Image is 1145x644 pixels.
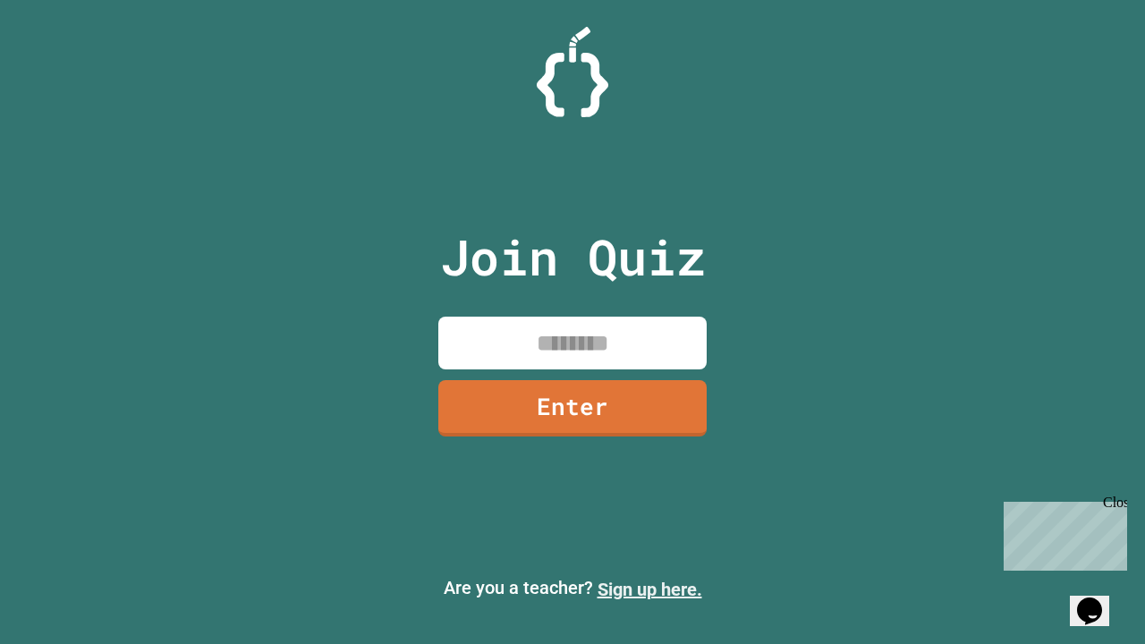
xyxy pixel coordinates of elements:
div: Chat with us now!Close [7,7,123,114]
iframe: chat widget [997,495,1127,571]
img: Logo.svg [537,27,608,117]
p: Are you a teacher? [14,574,1131,603]
a: Enter [438,380,707,436]
a: Sign up here. [598,579,702,600]
iframe: chat widget [1070,572,1127,626]
p: Join Quiz [440,220,706,294]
